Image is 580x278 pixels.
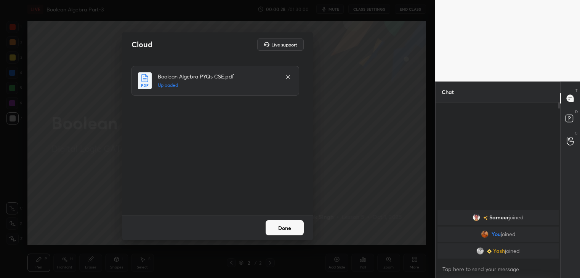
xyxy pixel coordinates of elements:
div: grid [436,208,561,260]
img: Learner_Badge_beginner_1_8b307cf2a0.svg [487,249,492,254]
p: D [575,109,578,115]
button: Done [266,220,304,235]
img: 6675382a3cda46b9a67f7c85b5e1d73a.jpg [476,247,484,255]
span: You [491,231,500,237]
span: Yash [493,248,505,254]
span: joined [500,231,515,237]
h5: Live support [271,42,297,47]
h5: Uploaded [158,82,277,89]
span: joined [509,214,524,220]
p: G [575,130,578,136]
h4: Boolean Algebra PYQs CSE.pdf [158,72,277,80]
img: no-rating-badge.077c3623.svg [483,216,488,220]
span: joined [505,248,520,254]
span: Sameer [489,214,509,220]
h2: Cloud [131,40,152,50]
img: 5786bad726924fb0bb2bae2edf64aade.jpg [481,230,488,238]
p: T [575,88,578,93]
img: fb46c6a4d956425ca01ecc91928012a6.jpg [473,214,480,221]
p: Chat [436,82,460,102]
